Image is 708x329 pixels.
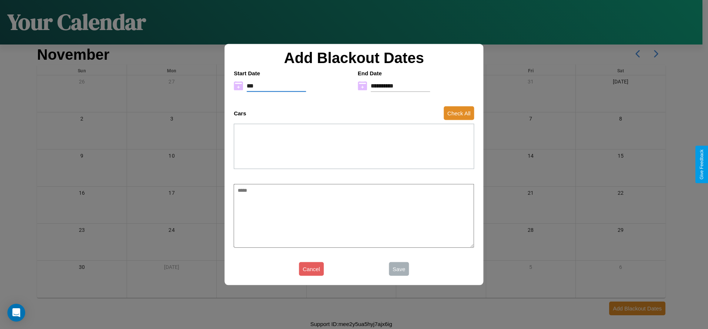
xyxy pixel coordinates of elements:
[389,262,409,276] button: Save
[444,106,474,120] button: Check All
[234,110,246,116] h4: Cars
[358,70,474,76] h4: End Date
[699,149,704,180] div: Give Feedback
[230,49,478,66] h2: Add Blackout Dates
[234,70,350,76] h4: Start Date
[299,262,324,276] button: Cancel
[7,304,25,322] div: Open Intercom Messenger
